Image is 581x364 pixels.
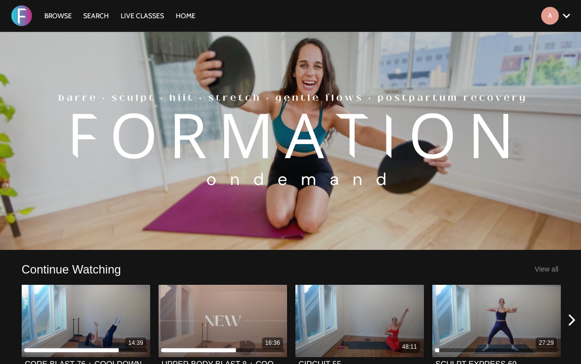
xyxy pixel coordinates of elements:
[39,11,201,21] nav: Primary
[535,265,558,273] a: View all
[39,11,77,20] a: Browse
[116,11,169,20] a: LIVE CLASSES
[129,339,143,347] div: 14:39
[265,339,280,347] div: 16:36
[78,11,114,20] a: Search
[402,343,417,351] div: 48:11
[539,339,554,347] div: 27:29
[22,262,121,277] a: Continue Watching
[11,5,32,26] img: FORMATION
[171,11,200,20] a: HOME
